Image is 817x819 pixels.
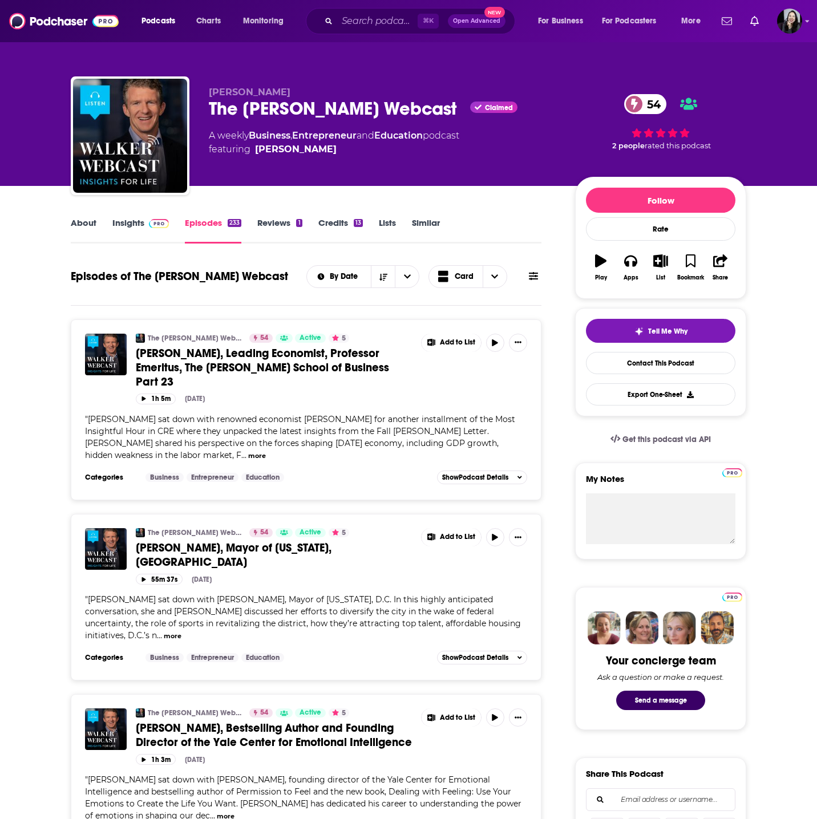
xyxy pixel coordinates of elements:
span: By Date [330,273,362,281]
div: List [656,274,665,281]
button: 5 [329,708,349,717]
span: For Business [538,13,583,29]
button: 1h 5m [136,394,176,404]
a: Business [145,653,184,662]
a: Pro website [722,467,742,477]
img: Barbara Profile [625,611,658,644]
span: Active [300,333,321,344]
h2: Choose List sort [306,265,420,288]
div: 13 [354,219,363,227]
span: 54 [260,333,268,344]
a: Entrepreneur [292,130,357,141]
a: Show notifications dropdown [746,11,763,31]
button: Send a message [616,691,705,710]
span: ... [157,630,162,640]
span: Open Advanced [453,18,500,24]
span: Active [300,527,321,538]
a: Entrepreneur [187,473,238,482]
div: [DATE] [185,395,205,403]
a: Active [295,334,326,343]
button: open menu [235,12,298,30]
span: 54 [260,527,268,538]
button: open menu [307,273,371,281]
span: For Podcasters [602,13,657,29]
button: ShowPodcast Details [437,471,527,484]
a: Credits13 [318,217,363,244]
label: My Notes [586,473,735,493]
span: Card [455,273,474,281]
span: Show Podcast Details [442,654,508,662]
div: Apps [624,274,638,281]
div: 233 [228,219,241,227]
button: Show More Button [509,708,527,727]
button: Show More Button [509,528,527,546]
button: Show More Button [509,334,527,352]
button: Export One-Sheet [586,383,735,406]
img: The Walker Webcast [73,79,187,193]
a: The Walker Webcast [136,528,145,537]
div: A weekly podcast [209,129,459,156]
span: Monitoring [243,13,284,29]
button: Open AdvancedNew [448,14,505,28]
h3: Categories [85,473,136,482]
span: New [484,7,505,18]
span: Add to List [440,338,475,347]
a: 54 [249,528,273,537]
button: 5 [329,528,349,537]
span: " [85,414,515,460]
a: Willy Walker [255,143,337,156]
span: Podcasts [141,13,175,29]
button: open menu [395,266,419,287]
span: [PERSON_NAME], Bestselling Author and Founding Director of the Yale Center for Emotional Intellig... [136,721,412,749]
button: 55m 37s [136,574,183,585]
div: Play [595,274,607,281]
img: The Walker Webcast [136,334,145,343]
img: Podchaser Pro [722,468,742,477]
img: User Profile [777,9,802,34]
a: Business [249,130,290,141]
button: 5 [329,334,349,343]
a: Podchaser - Follow, Share and Rate Podcasts [9,10,119,32]
button: Choose View [428,265,507,288]
button: ShowPodcast Details [437,651,527,664]
div: 1 [296,219,302,227]
div: Search followers [586,788,735,811]
h1: Episodes of The [PERSON_NAME] Webcast [71,269,288,283]
img: Jon Profile [701,611,734,644]
a: Business [145,473,184,482]
a: Dr. Peter Linneman, Leading Economist, Professor Emeritus, The Wharton School of Business Part 23 [85,334,127,375]
span: [PERSON_NAME], Mayor of [US_STATE], [GEOGRAPHIC_DATA] [136,541,331,569]
img: tell me why sparkle [634,327,644,336]
a: Show notifications dropdown [717,11,737,31]
button: List [646,247,676,288]
img: The Walker Webcast [136,708,145,717]
span: " [85,594,521,640]
a: Reviews1 [257,217,302,244]
button: more [248,451,266,461]
button: Share [706,247,735,288]
span: Add to List [440,533,475,541]
button: open menu [673,12,715,30]
span: rated this podcast [645,141,711,150]
a: Active [295,528,326,537]
span: [PERSON_NAME], Leading Economist, Professor Emeritus, The [PERSON_NAME] School of Business Part 23 [136,346,389,389]
button: open menu [530,12,597,30]
button: open menu [134,12,190,30]
button: Show profile menu [777,9,802,34]
button: Bookmark [676,247,705,288]
input: Email address or username... [596,789,726,810]
button: open menu [594,12,673,30]
a: The [PERSON_NAME] Webcast [148,334,242,343]
a: [PERSON_NAME], Mayor of [US_STATE], [GEOGRAPHIC_DATA] [136,541,413,569]
span: 54 [636,94,666,114]
a: Charts [189,12,228,30]
h3: Categories [85,653,136,662]
span: [PERSON_NAME] [209,87,290,98]
a: 54 [624,94,666,114]
span: ... [241,450,246,460]
img: Marc Brackett, Bestselling Author and Founding Director of the Yale Center for Emotional Intellig... [85,708,127,750]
